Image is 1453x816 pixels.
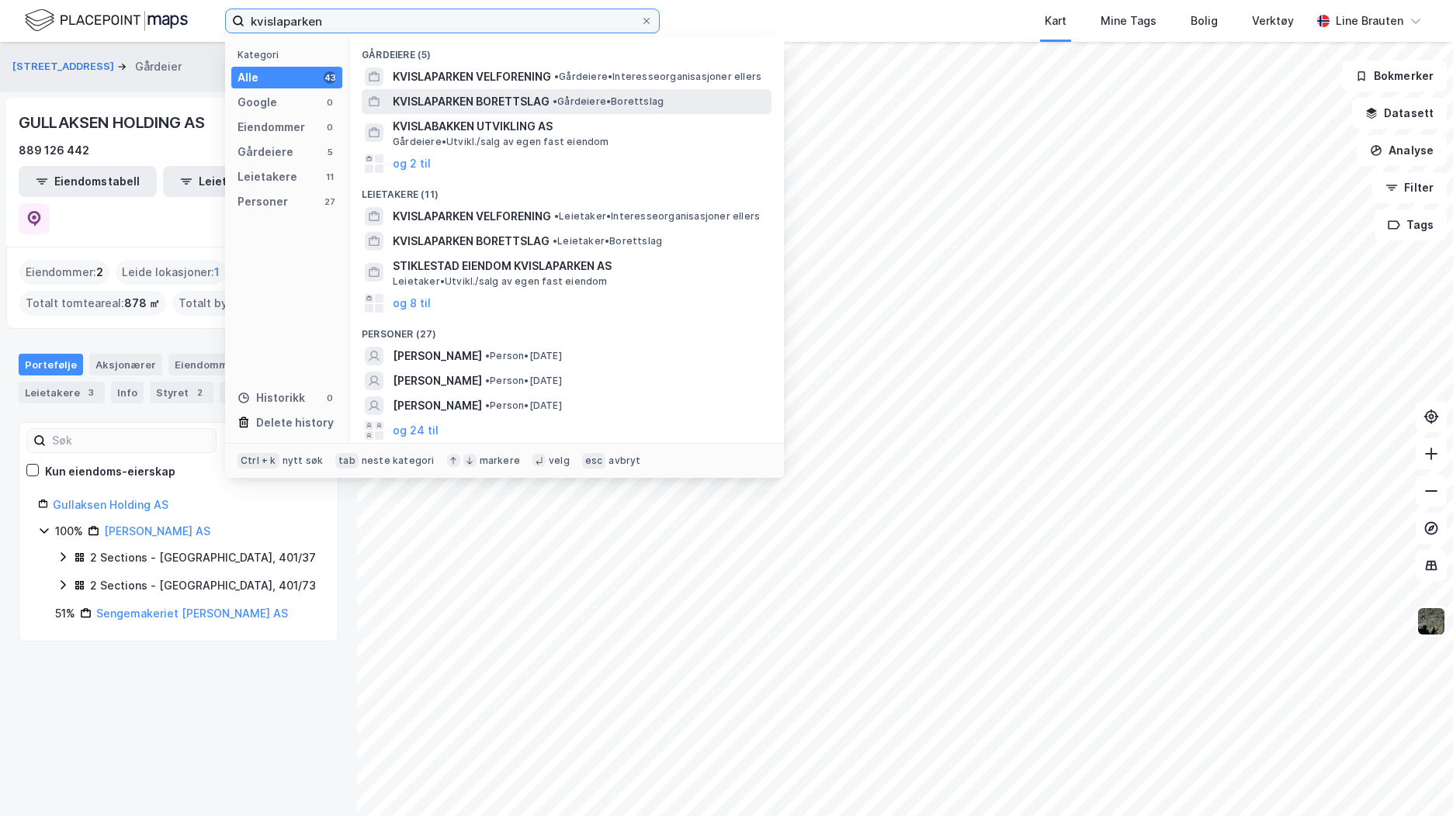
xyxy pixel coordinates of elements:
div: nytt søk [283,455,324,467]
a: [PERSON_NAME] AS [104,524,210,538]
div: Info [111,382,144,403]
div: markere [480,455,520,467]
a: Gullaksen Holding AS [53,498,168,511]
div: esc [582,453,606,469]
div: Verktøy [1252,12,1294,30]
span: • [554,71,559,82]
a: Sengemakeriet [PERSON_NAME] AS [96,607,288,620]
span: Person • [DATE] [485,350,562,362]
button: Filter [1372,172,1447,203]
div: Line Brauten [1336,12,1403,30]
span: • [485,375,490,386]
button: Datasett [1352,98,1447,129]
div: Styret [150,382,213,403]
span: • [485,399,490,411]
span: 878 ㎡ [124,294,160,313]
span: KVISLAPARKEN VELFORENING [393,207,551,226]
div: 0 [324,96,336,109]
button: Eiendomstabell [19,166,157,197]
span: Leietaker • Utvikl./salg av egen fast eiendom [393,275,608,288]
div: tab [335,453,359,469]
span: • [485,350,490,361]
img: logo.f888ab2527a4732fd821a326f86c7f29.svg [25,7,188,34]
div: Historikk [238,389,305,407]
div: avbryt [609,455,640,467]
span: 1 [214,263,220,282]
div: Eiendommer [168,354,264,375]
div: Personer [238,192,288,211]
div: 3 [83,385,99,400]
div: 0 [324,392,336,404]
button: Bokmerker [1342,61,1447,92]
div: Aksjonærer [89,354,162,375]
span: 2 [96,263,103,282]
div: Kun eiendoms-eierskap [45,462,175,481]
div: Mine Tags [1101,12,1157,30]
span: KVISLABAKKEN UTVIKLING AS [393,117,765,136]
div: GULLAKSEN HOLDING AS [19,110,208,135]
span: [PERSON_NAME] [393,396,482,415]
div: Eiendommer : [19,260,109,285]
div: Personer (27) [349,316,784,344]
div: Bolig [1191,12,1218,30]
div: 11 [324,171,336,183]
div: 889 126 442 [19,141,89,160]
div: Alle [238,68,258,87]
div: Leide lokasjoner : [116,260,226,285]
button: og 24 til [393,421,439,440]
span: Leietaker • Borettslag [553,235,662,247]
span: Gårdeiere • Interesseorganisasjoner ellers [554,71,761,83]
div: Eiendommer [238,118,305,137]
span: KVISLAPARKEN BORETTSLAG [393,92,550,111]
span: KVISLAPARKEN BORETTSLAG [393,232,550,251]
div: Google [238,93,277,112]
div: velg [549,455,570,467]
button: og 8 til [393,294,431,313]
span: • [554,210,559,222]
div: Gårdeier [135,57,182,76]
div: 2 [192,385,207,400]
span: KVISLAPARKEN VELFORENING [393,67,551,86]
div: 100% [55,522,83,541]
div: 27 [324,195,336,208]
div: Transaksjoner [220,382,326,403]
button: Analyse [1357,135,1447,166]
div: Ctrl + k [238,453,279,469]
span: Person • [DATE] [485,399,562,412]
div: Kategori [238,49,342,61]
span: • [553,235,557,247]
div: Kart [1045,12,1066,30]
div: Totalt tomteareal : [19,291,166,316]
span: STIKLESTAD EIENDOM KVISLAPARKEN AS [393,257,765,275]
div: Portefølje [19,354,83,375]
div: Totalt byggareal : [172,291,322,316]
button: Tags [1375,209,1447,240]
div: 2 Sections - [GEOGRAPHIC_DATA], 401/73 [90,576,316,595]
div: 5 [324,146,336,158]
div: 43 [324,71,336,84]
div: Gårdeiere (5) [349,36,784,64]
div: Kontrollprogram for chat [1375,742,1453,816]
input: Søk [46,429,216,452]
div: Gårdeiere [238,143,293,161]
span: [PERSON_NAME] [393,372,482,390]
iframe: Chat Widget [1375,742,1453,816]
div: Leietakere [238,168,297,186]
button: og 2 til [393,154,431,173]
img: 9k= [1417,607,1446,636]
div: neste kategori [362,455,435,467]
div: 2 Sections - [GEOGRAPHIC_DATA], 401/37 [90,548,316,567]
span: Person • [DATE] [485,375,562,387]
span: Gårdeiere • Borettslag [553,95,664,108]
div: Delete history [256,413,334,432]
span: Gårdeiere • Utvikl./salg av egen fast eiendom [393,136,609,148]
span: [PERSON_NAME] [393,347,482,365]
input: Søk på adresse, matrikkel, gårdeiere, leietakere eller personer [244,9,640,33]
div: 0 [324,121,336,133]
button: [STREET_ADDRESS] [12,59,117,74]
div: Leietakere (11) [349,176,784,204]
span: • [553,95,557,107]
button: Leietakertabell [163,166,301,197]
div: 51% [55,604,75,623]
div: Leietakere [19,382,105,403]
